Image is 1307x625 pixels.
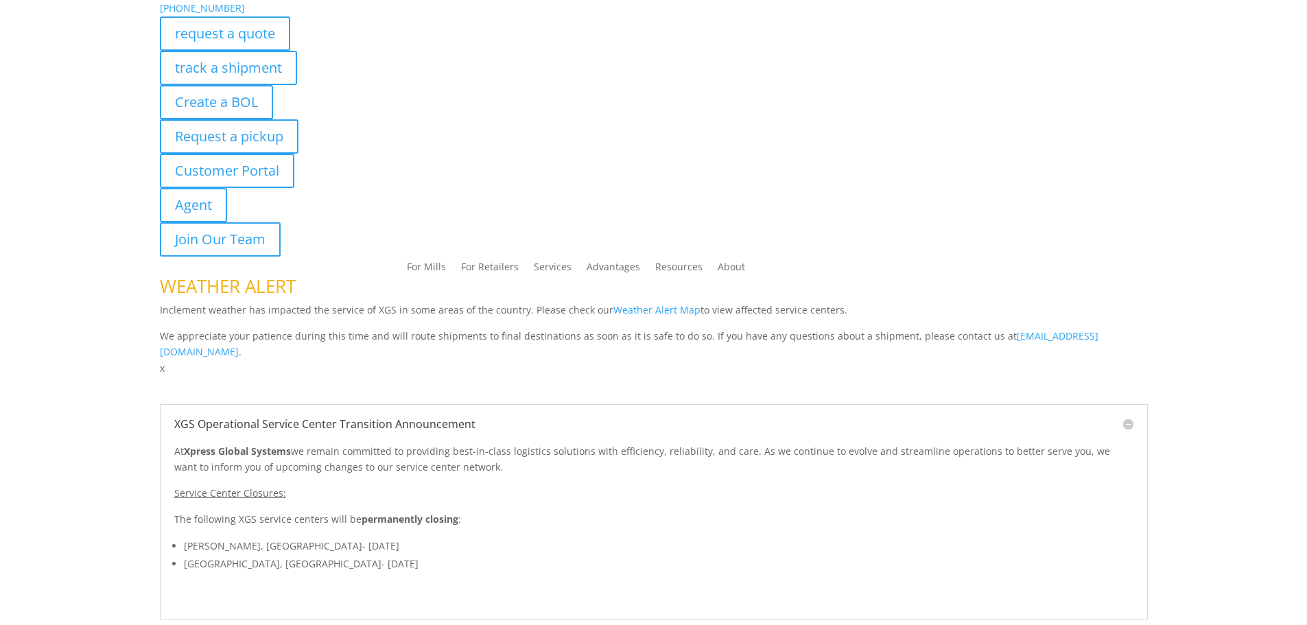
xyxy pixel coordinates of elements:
[587,262,640,277] a: Advantages
[160,360,1148,377] p: x
[174,486,286,499] u: Service Center Closures:
[160,85,273,119] a: Create a BOL
[160,119,298,154] a: Request a pickup
[160,222,281,257] a: Join Our Team
[160,302,1148,328] p: Inclement weather has impacted the service of XGS in some areas of the country. Please check our ...
[160,51,297,85] a: track a shipment
[160,154,294,188] a: Customer Portal
[160,188,227,222] a: Agent
[174,511,1133,537] p: The following XGS service centers will be :
[718,262,745,277] a: About
[160,1,245,14] a: [PHONE_NUMBER]
[160,274,296,298] span: WEATHER ALERT
[184,537,1133,555] li: [PERSON_NAME], [GEOGRAPHIC_DATA]- [DATE]
[174,418,1133,429] h5: XGS Operational Service Center Transition Announcement
[174,443,1133,486] p: At we remain committed to providing best-in-class logistics solutions with efficiency, reliabilit...
[461,262,519,277] a: For Retailers
[184,555,1133,573] li: [GEOGRAPHIC_DATA], [GEOGRAPHIC_DATA]- [DATE]
[534,262,572,277] a: Services
[184,445,291,458] strong: Xpress Global Systems
[407,262,446,277] a: For Mills
[160,328,1148,361] p: We appreciate your patience during this time and will route shipments to final destinations as so...
[160,16,290,51] a: request a quote
[613,303,700,316] a: Weather Alert Map
[362,512,458,526] strong: permanently closing
[655,262,703,277] a: Resources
